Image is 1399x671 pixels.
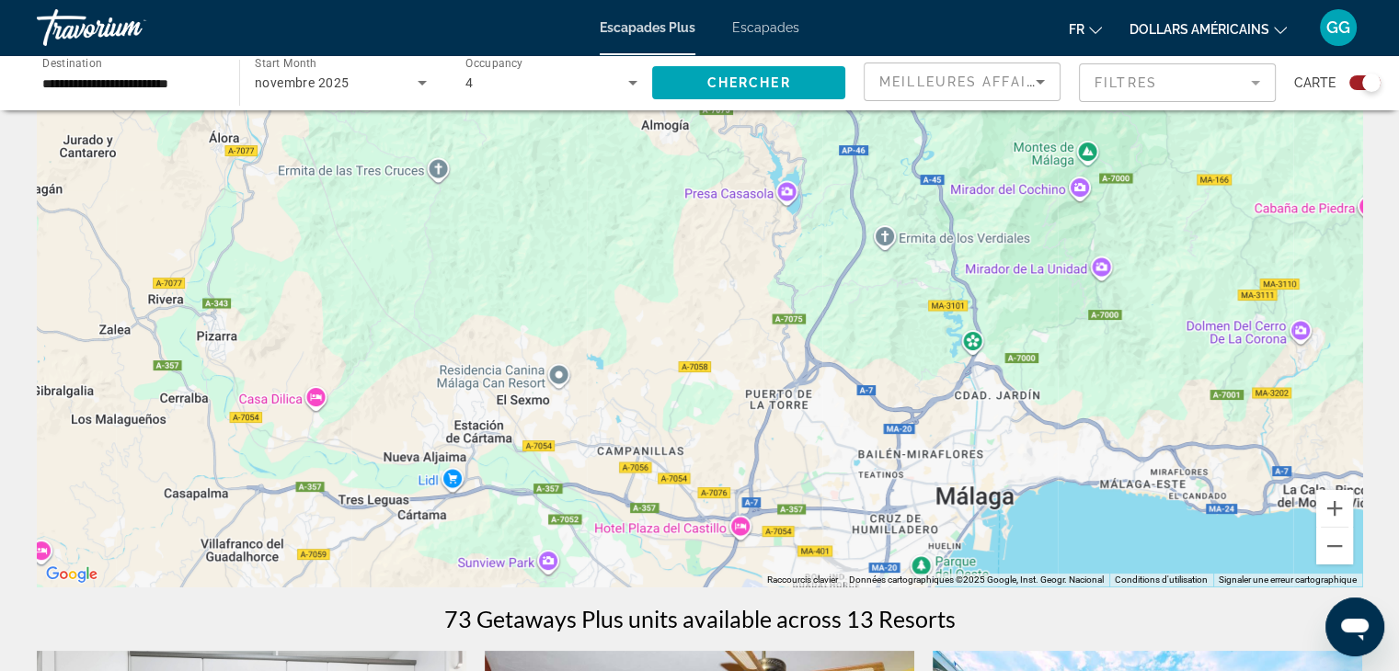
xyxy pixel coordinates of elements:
button: Chercher [652,66,845,99]
a: Escapades Plus [600,20,695,35]
span: Occupancy [465,57,523,70]
a: Escapades [732,20,799,35]
span: 4 [465,75,473,90]
span: novembre 2025 [255,75,350,90]
font: fr [1069,22,1084,37]
button: Changer de devise [1130,16,1287,42]
img: Google [41,563,102,586]
span: Start Month [255,57,316,70]
font: GG [1326,17,1350,37]
span: Destination [42,56,102,69]
button: Filter [1079,63,1276,103]
button: Zoom arrière [1316,528,1353,564]
a: Travorium [37,4,221,51]
a: Conditions d'utilisation (s'ouvre dans un nouvel onglet) [1115,574,1208,585]
button: Raccourcis clavier [767,574,838,586]
a: Ouvrir cette zone dans Google Maps (dans une nouvelle fenêtre) [41,563,102,586]
span: Carte [1294,70,1336,96]
h1: 73 Getaways Plus units available across 13 Resorts [444,605,956,632]
button: Zoom avant [1316,490,1353,527]
span: Chercher [707,75,791,90]
iframe: Bouton de lancement de la fenêtre de messagerie [1325,597,1384,656]
span: Meilleures affaires [879,74,1056,89]
span: Données cartographiques ©2025 Google, Inst. Geogr. Nacional [849,574,1104,585]
font: dollars américains [1130,22,1269,37]
button: Menu utilisateur [1314,8,1362,47]
mat-select: Sort by [879,71,1045,93]
a: Signaler une erreur cartographique [1219,574,1357,585]
button: Changer de langue [1069,16,1102,42]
